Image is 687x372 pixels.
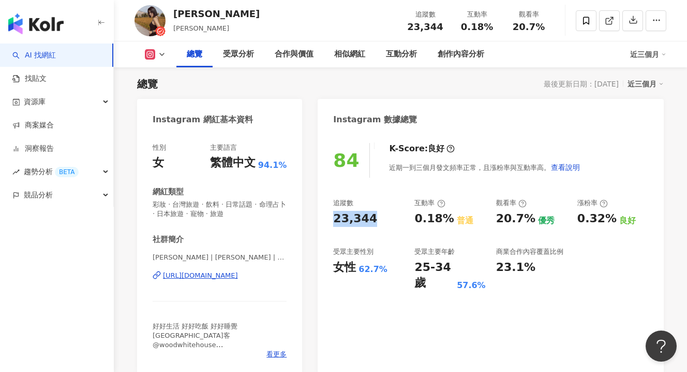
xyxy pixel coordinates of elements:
[223,48,254,61] div: 受眾分析
[333,211,377,227] div: 23,344
[496,247,563,256] div: 商業合作內容覆蓋比例
[551,163,580,171] span: 查看說明
[12,120,54,131] a: 商案媒合
[457,215,473,226] div: 普通
[12,144,54,154] a: 洞察報告
[496,260,535,276] div: 23.1%
[137,77,158,91] div: 總覽
[438,48,484,61] div: 創作內容分析
[628,77,664,91] div: 近三個月
[12,74,47,84] a: 找貼文
[210,143,237,152] div: 主要語言
[334,48,365,61] div: 相似網紅
[173,24,229,32] span: [PERSON_NAME]
[153,187,184,197] div: 網紅類型
[513,22,545,32] span: 20.7%
[24,160,79,183] span: 趨勢分析
[24,90,46,113] span: 資源庫
[550,157,580,178] button: 查看說明
[12,168,20,176] span: rise
[266,350,287,359] span: 看更多
[258,160,287,171] span: 94.1%
[496,211,535,227] div: 20.7%
[153,155,164,171] div: 女
[24,183,53,207] span: 競品分析
[407,21,443,32] span: 23,344
[333,150,359,171] div: 84
[333,114,417,125] div: Instagram 數據總覽
[509,9,548,20] div: 觀看率
[187,48,202,61] div: 總覽
[428,143,444,154] div: 良好
[333,198,353,208] div: 追蹤數
[577,211,617,227] div: 0.32%
[457,280,486,291] div: 57.6%
[544,80,619,88] div: 最後更新日期：[DATE]
[210,155,256,171] div: 繁體中文
[538,215,555,226] div: 優秀
[153,234,184,245] div: 社群簡介
[389,143,455,154] div: K-Score :
[153,143,166,152] div: 性別
[333,260,356,276] div: 女性
[153,253,287,262] span: [PERSON_NAME] | [PERSON_NAME] | karen7384
[406,9,445,20] div: 追蹤數
[55,167,79,177] div: BETA
[386,48,417,61] div: 互動分析
[414,198,445,208] div: 互動率
[275,48,313,61] div: 合作與價值
[153,271,287,280] a: [URL][DOMAIN_NAME]
[461,22,493,32] span: 0.18%
[8,13,64,34] img: logo
[457,9,497,20] div: 互動率
[577,198,608,208] div: 漲粉率
[163,271,238,280] div: [URL][DOMAIN_NAME]
[389,157,580,178] div: 近期一到三個月發文頻率正常，且漲粉率與互動率高。
[12,50,56,61] a: searchAI 找網紅
[646,331,677,362] iframe: Help Scout Beacon - Open
[630,46,666,63] div: 近三個月
[333,247,374,256] div: 受眾主要性別
[153,200,287,219] span: 彩妝 · 台灣旅遊 · 飲料 · 日常話題 · 命理占卜 · 日本旅遊 · 寵物 · 旅遊
[619,215,636,226] div: 良好
[414,260,454,292] div: 25-34 歲
[359,264,387,275] div: 62.7%
[135,5,166,36] img: KOL Avatar
[153,114,253,125] div: Instagram 網紅基本資料
[414,247,455,256] div: 受眾主要年齡
[173,7,260,20] div: [PERSON_NAME]
[496,198,527,208] div: 觀看率
[414,211,454,227] div: 0.18%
